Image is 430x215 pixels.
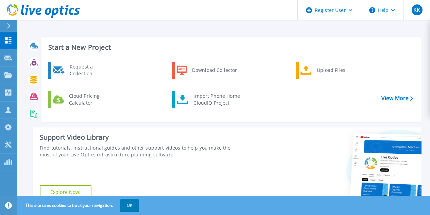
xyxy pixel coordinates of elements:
a: Cloud Pricing Calculator [48,91,118,108]
div: Find tutorials, instructional guides and other support videos to help you make the most of your L... [40,144,242,158]
a: Download Collector [172,62,242,79]
a: Upload Files [296,62,365,79]
div: Download Collector [189,63,240,77]
a: Request a Collection [48,62,118,79]
h3: Start a New Project [48,44,413,51]
div: Cloud Pricing Calculator [66,93,116,106]
span: KK [413,7,420,13]
span: This site uses cookies to track your navigation. [19,199,139,212]
div: Import Phone Home CloudIQ Project [190,93,243,106]
div: Upload Files [313,63,364,77]
button: OK [120,199,139,212]
div: Support Video Library [40,133,242,142]
div: Request a Collection [66,63,116,77]
a: Explore Now! [40,185,91,199]
a: View More [381,95,413,102]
